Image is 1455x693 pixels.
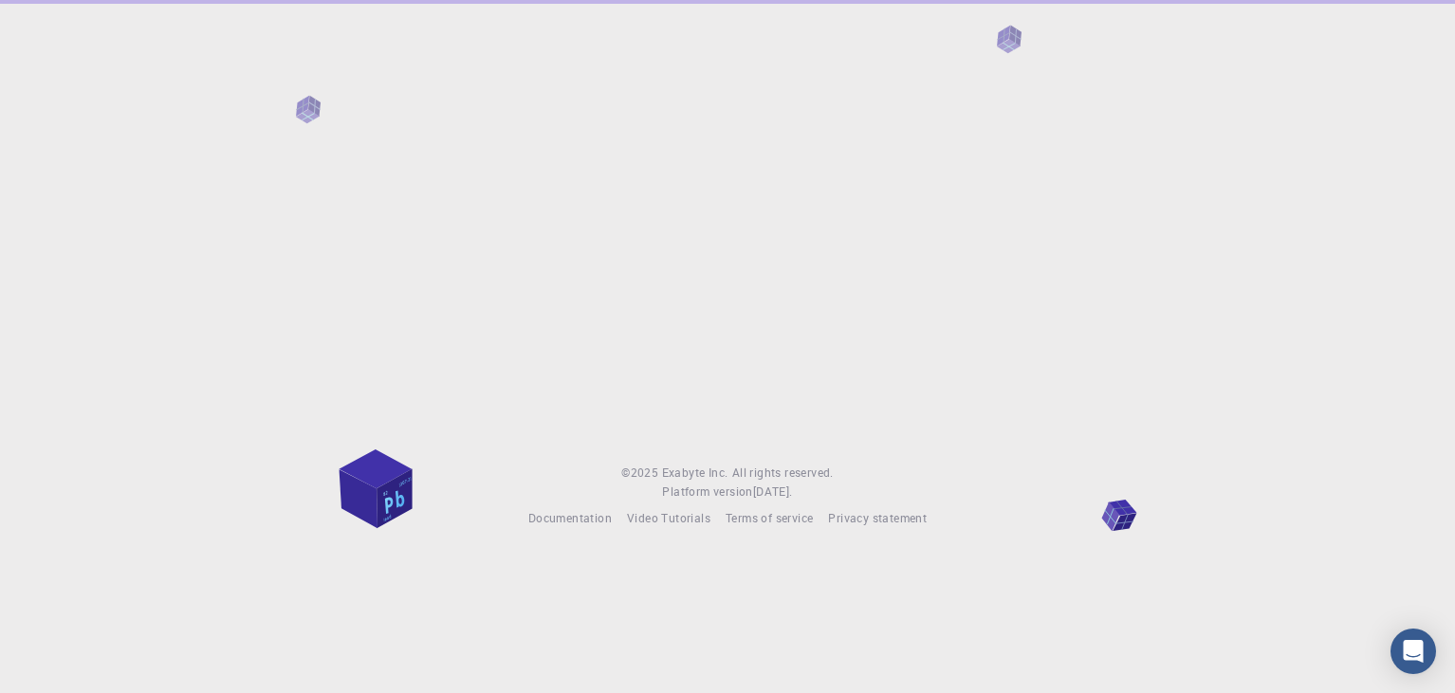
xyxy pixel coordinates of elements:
span: © 2025 [621,464,661,483]
span: Exabyte Inc. [662,465,728,480]
span: Video Tutorials [627,510,710,525]
a: [DATE]. [753,483,793,502]
span: All rights reserved. [732,464,834,483]
a: Exabyte Inc. [662,464,728,483]
span: [DATE] . [753,483,793,499]
a: Documentation [528,509,612,528]
a: Terms of service [726,509,813,528]
a: Video Tutorials [627,509,710,528]
span: Terms of service [726,510,813,525]
a: Privacy statement [828,509,927,528]
span: Privacy statement [828,510,927,525]
span: Platform version [662,483,752,502]
span: Documentation [528,510,612,525]
div: Open Intercom Messenger [1391,629,1436,674]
